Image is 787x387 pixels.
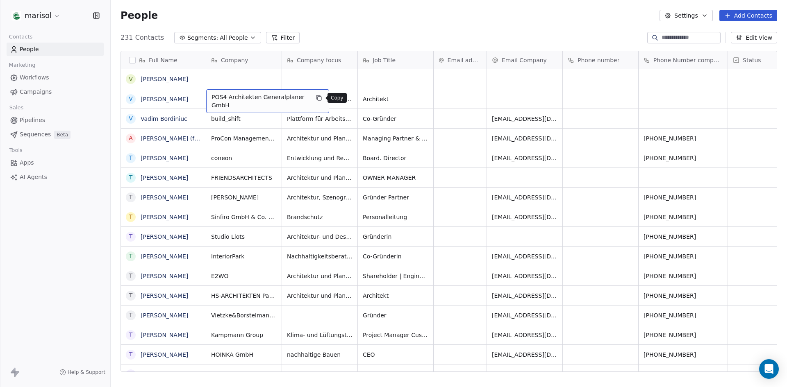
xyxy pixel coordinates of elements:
[20,130,51,139] span: Sequences
[644,370,723,378] span: [PHONE_NUMBER]
[644,252,723,260] span: [PHONE_NUMBER]
[141,135,262,142] a: [PERSON_NAME] (früher [PERSON_NAME])
[129,232,133,241] div: T
[743,56,761,64] span: Status
[211,351,277,359] span: HOINKA GmbH
[129,252,133,260] div: T
[287,213,353,221] span: Brandschutz
[59,369,105,376] a: Help & Support
[129,95,133,103] div: V
[141,351,188,358] a: [PERSON_NAME]
[282,51,357,69] div: Company focus
[20,88,52,96] span: Campaigns
[129,370,133,378] div: T
[644,272,723,280] span: [PHONE_NUMBER]
[7,128,104,141] a: SequencesBeta
[363,292,428,300] span: Architekt
[492,134,557,143] span: [EMAIL_ADDRESS][DOMAIN_NAME]
[363,134,428,143] span: Managing Partner & CEO
[563,51,638,69] div: Phone number
[358,51,433,69] div: Job Title
[266,32,300,43] button: Filter
[644,351,723,359] span: [PHONE_NUMBER]
[492,115,557,123] span: [EMAIL_ADDRESS][DOMAIN_NAME]
[7,113,104,127] a: Pipelines
[141,273,188,279] a: [PERSON_NAME]
[578,56,619,64] span: Phone number
[20,173,47,181] span: AI Agents
[7,71,104,84] a: Workflows
[287,233,353,241] span: Architektur- und Designbüro
[653,56,723,64] span: Phone Number company
[502,56,547,64] span: Email Company
[660,10,712,21] button: Settings
[363,233,428,241] span: Gründerin
[492,292,557,300] span: [EMAIL_ADDRESS][DOMAIN_NAME]
[141,115,187,122] a: Vadim Bordiniuc
[221,56,248,64] span: Company
[141,155,188,161] a: [PERSON_NAME]
[121,9,158,22] span: People
[639,51,728,69] div: Phone Number company
[731,32,777,43] button: Edit View
[121,69,206,372] div: grid
[211,311,277,319] span: Vietzke&Borstelmann Architekten
[20,45,39,54] span: People
[129,75,133,84] div: V
[141,233,188,240] a: [PERSON_NAME]
[129,291,133,300] div: T
[5,31,36,43] span: Contacts
[141,332,188,338] a: [PERSON_NAME]
[363,331,428,339] span: Project Manager Customer Training
[434,51,487,69] div: Email address
[11,11,21,20] img: Bildschirmfoto%202025-02-17%20um%2010.31.54.png
[206,51,282,69] div: Company
[492,331,557,339] span: [EMAIL_ADDRESS][DOMAIN_NAME]
[211,292,277,300] span: HS-ARCHITEKTEN PartGmbB
[487,51,562,69] div: Email Company
[141,96,188,102] a: [PERSON_NAME]
[211,134,277,143] span: ProCon Management GmbH
[141,292,188,299] a: [PERSON_NAME]
[141,371,188,378] a: [PERSON_NAME]
[644,233,723,241] span: [PHONE_NUMBER]
[20,116,45,124] span: Pipelines
[363,351,428,359] span: CEO
[211,252,277,260] span: InteriorPark
[363,193,428,201] span: Gründer Partner
[492,370,557,378] span: [EMAIL_ADDRESS][DOMAIN_NAME]
[363,174,428,182] span: OWNER MANAGER
[10,9,62,23] button: marisol
[492,272,557,280] span: [EMAIL_ADDRESS][DOMAIN_NAME]
[287,292,353,300] span: Architektur und Planung
[220,34,248,42] span: All People
[121,51,206,69] div: Full Name
[5,59,39,71] span: Marketing
[644,154,723,162] span: [PHONE_NUMBER]
[492,213,557,221] span: [EMAIL_ADDRESS][DOMAIN_NAME]
[20,73,49,82] span: Workflows
[644,311,723,319] span: [PHONE_NUMBER]
[287,193,353,201] span: Architektur, Szenografie und Medien für Museen und Kulturerbestätten
[363,272,428,280] span: Shareholder | Engineer | Architect
[211,370,277,378] span: hpm Henkel Projektmanagement GmbH
[141,194,188,201] a: [PERSON_NAME]
[141,76,188,82] a: [PERSON_NAME]
[7,85,104,99] a: Campaigns
[25,10,52,21] span: marisol
[7,156,104,170] a: Apps
[363,154,428,162] span: Board. Director
[7,43,104,56] a: People
[211,213,277,221] span: Sinfiro GmbH & Co. KG Brandschutzingenieure
[492,351,557,359] span: [EMAIL_ADDRESS][DOMAIN_NAME]
[211,115,277,123] span: build_shift
[54,131,71,139] span: Beta
[373,56,396,64] span: Job Title
[492,311,557,319] span: [EMAIL_ADDRESS][DOMAIN_NAME]
[129,330,133,339] div: T
[331,95,343,101] p: Copy
[363,95,428,103] span: Architekt
[129,193,133,201] div: T
[211,233,277,241] span: Studio Llots
[644,193,723,201] span: [PHONE_NUMBER]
